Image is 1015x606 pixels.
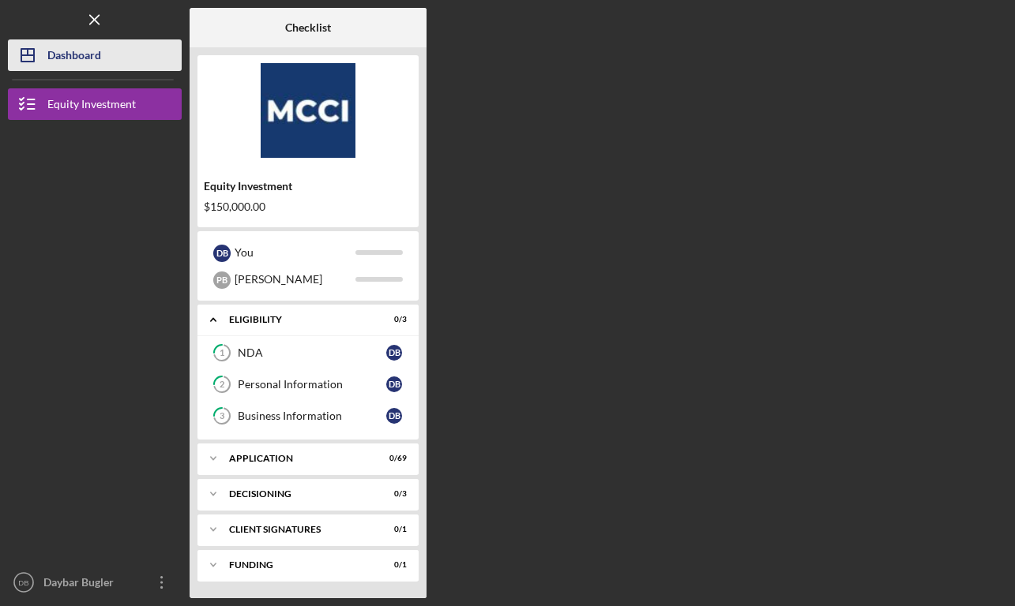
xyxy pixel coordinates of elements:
[8,39,182,71] button: Dashboard
[229,454,367,463] div: Application
[386,408,402,424] div: D B
[378,315,407,324] div: 0 / 3
[378,489,407,499] div: 0 / 3
[386,376,402,392] div: D B
[204,180,412,193] div: Equity Investment
[220,411,224,421] tspan: 3
[205,400,411,432] a: 3Business InformationDB
[204,200,412,213] div: $150,000.00
[213,245,231,262] div: D B
[220,380,224,390] tspan: 2
[197,63,419,158] img: Product logo
[238,346,386,359] div: NDA
[213,271,231,289] div: P B
[235,266,355,293] div: [PERSON_NAME]
[229,560,367,570] div: Funding
[229,489,367,499] div: Decisioning
[386,345,402,361] div: D B
[18,578,28,587] text: DB
[238,410,386,422] div: Business Information
[378,525,407,534] div: 0 / 1
[378,560,407,570] div: 0 / 1
[229,525,367,534] div: Client Signatures
[205,368,411,400] a: 2Personal InformationDB
[235,239,355,266] div: You
[238,378,386,391] div: Personal Information
[47,88,136,124] div: Equity Investment
[8,88,182,120] button: Equity Investment
[205,337,411,368] a: 1NDADB
[39,567,142,602] div: Daybar Bugler
[229,315,367,324] div: Eligibility
[220,348,224,358] tspan: 1
[378,454,407,463] div: 0 / 69
[8,567,182,598] button: DBDaybar Bugler
[285,21,331,34] b: Checklist
[47,39,101,75] div: Dashboard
